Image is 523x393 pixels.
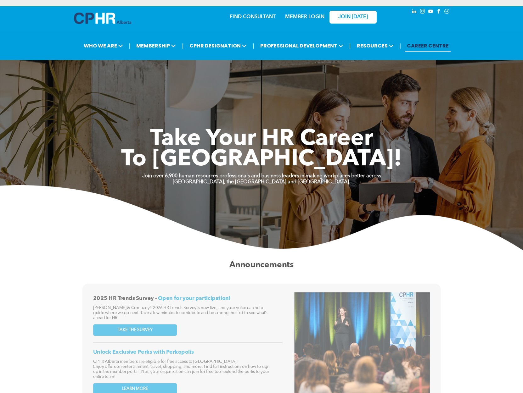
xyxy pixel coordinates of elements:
[338,14,368,20] span: JOIN [DATE]
[129,39,131,52] li: |
[158,296,230,301] span: Open for your participation!
[121,148,402,171] span: To [GEOGRAPHIC_DATA]!
[229,261,294,269] span: Announcements
[122,386,148,391] span: LEARN MORE
[349,39,351,52] li: |
[182,39,183,52] li: |
[173,180,350,185] strong: [GEOGRAPHIC_DATA], the [GEOGRAPHIC_DATA] and [GEOGRAPHIC_DATA].
[93,350,194,355] span: Unlock Exclusive Perks with Perkopolis
[188,40,249,52] span: CPHR DESIGNATION
[230,14,276,19] a: FIND CONSULTANT
[74,13,131,24] img: A blue and white logo for cp alberta
[405,40,451,52] a: CAREER CENTRE
[118,328,153,333] span: TAKE THE SURVEY
[329,11,377,24] a: JOIN [DATE]
[82,40,125,52] span: WHO WE ARE
[142,174,381,179] strong: Join over 6,900 human resources professionals and business leaders in making workplaces better ac...
[443,8,450,16] a: Social network
[411,8,418,16] a: linkedin
[93,324,177,336] a: TAKE THE SURVEY
[253,39,254,52] li: |
[355,40,396,52] span: RESOURCES
[93,306,267,320] span: [PERSON_NAME] & Company’s 2026 HR Trends Survey is now live, and your voice can help guide where ...
[134,40,178,52] span: MEMBERSHIP
[258,40,345,52] span: PROFESSIONAL DEVELOPMENT
[285,14,324,19] a: MEMBER LOGIN
[150,128,373,151] span: Take Your HR Career
[93,365,270,379] span: Enjoy offers on entertainment, travel, shopping, and more. Find full instructions on how to sign ...
[93,360,238,364] span: CPHR Alberta members are eligible for free access to [GEOGRAPHIC_DATA]!
[435,8,442,16] a: facebook
[427,8,434,16] a: youtube
[400,39,401,52] li: |
[419,8,426,16] a: instagram
[93,296,157,301] span: 2025 HR Trends Survey -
